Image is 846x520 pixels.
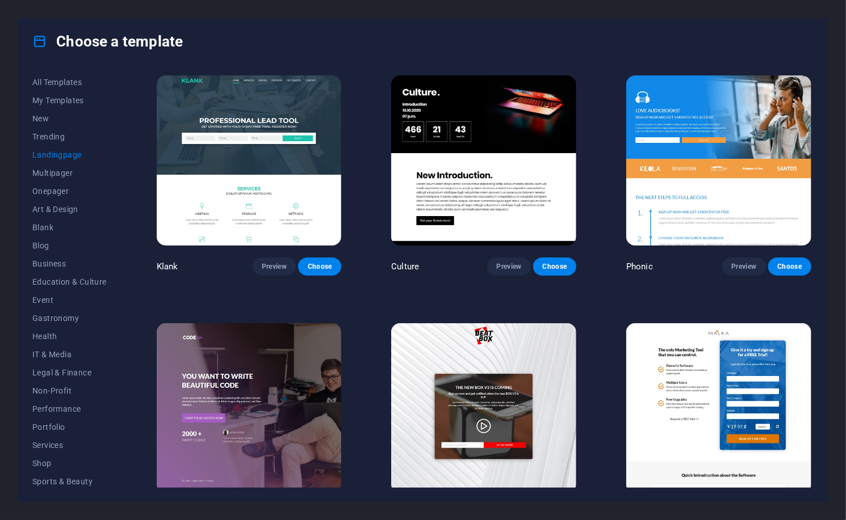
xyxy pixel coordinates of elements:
button: Blank [32,218,107,236]
span: Performance [32,404,107,413]
button: Preview [253,257,296,276]
button: Sports & Beauty [32,472,107,491]
span: Legal & Finance [32,368,107,377]
button: Trending [32,128,107,146]
img: Code [157,323,342,493]
span: Choose [542,262,567,271]
button: Performance [32,400,107,418]
button: Choose [298,257,341,276]
button: Art & Design [32,200,107,218]
span: IT & Media [32,350,107,359]
span: Non-Profit [32,386,107,395]
button: Portfolio [32,418,107,436]
span: Event [32,295,107,305]
p: Culture [391,261,419,272]
button: All Templates [32,73,107,91]
span: Trending [32,132,107,141]
button: Education & Culture [32,273,107,291]
span: Onepager [32,187,107,196]
span: Portfolio [32,422,107,432]
span: New [32,114,107,123]
span: Preview [731,262,756,271]
button: Gastronomy [32,309,107,327]
span: Art & Design [32,205,107,214]
span: Choose [777,262,802,271]
span: Health [32,332,107,341]
button: Event [32,291,107,309]
button: New [32,109,107,128]
span: Preview [496,262,521,271]
button: Legal & Finance [32,363,107,382]
button: Preview [487,257,530,276]
span: Sports & Beauty [32,477,107,486]
span: Multipager [32,168,107,177]
span: Choose [307,262,332,271]
button: Preview [722,257,765,276]
img: Beatbox [391,323,576,493]
img: Malka [626,323,811,493]
button: Blog [32,236,107,255]
span: Preview [262,262,287,271]
button: Services [32,436,107,454]
span: My Templates [32,96,107,105]
p: Klank [157,261,178,272]
img: Culture [391,75,576,246]
span: Services [32,441,107,450]
button: Non-Profit [32,382,107,400]
button: My Templates [32,91,107,109]
button: Shop [32,454,107,472]
img: Klank [157,75,342,246]
span: Blank [32,223,107,232]
p: Phonic [626,261,653,272]
span: Landingpage [32,150,107,159]
span: All Templates [32,78,107,87]
span: Blog [32,241,107,250]
button: Health [32,327,107,345]
button: Business [32,255,107,273]
button: Landingpage [32,146,107,164]
button: Choose [768,257,811,276]
button: IT & Media [32,345,107,363]
span: Education & Culture [32,277,107,286]
button: Multipager [32,164,107,182]
span: Gastronomy [32,314,107,323]
h4: Choose a template [32,32,183,50]
span: Shop [32,459,107,468]
img: Phonic [626,75,811,246]
span: Business [32,259,107,268]
button: Onepager [32,182,107,200]
button: Choose [533,257,576,276]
